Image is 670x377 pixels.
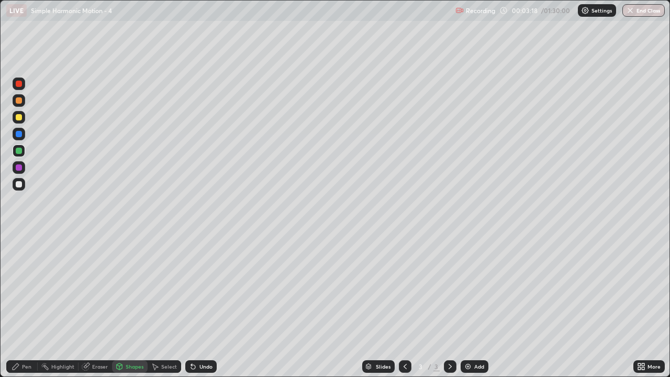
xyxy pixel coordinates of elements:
div: Select [161,364,177,369]
p: Simple Harmonic Motion - 4 [31,6,112,15]
div: Highlight [51,364,74,369]
div: More [647,364,661,369]
img: recording.375f2c34.svg [455,6,464,15]
div: Eraser [92,364,108,369]
div: / [428,363,431,370]
div: 3 [416,363,426,370]
button: End Class [622,4,665,17]
img: class-settings-icons [581,6,589,15]
div: Slides [376,364,390,369]
p: Settings [591,8,612,13]
p: Recording [466,7,495,15]
p: LIVE [9,6,24,15]
div: Undo [199,364,213,369]
img: add-slide-button [464,362,472,371]
img: end-class-cross [626,6,634,15]
div: Add [474,364,484,369]
div: Shapes [126,364,143,369]
div: 3 [433,362,440,371]
div: Pen [22,364,31,369]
